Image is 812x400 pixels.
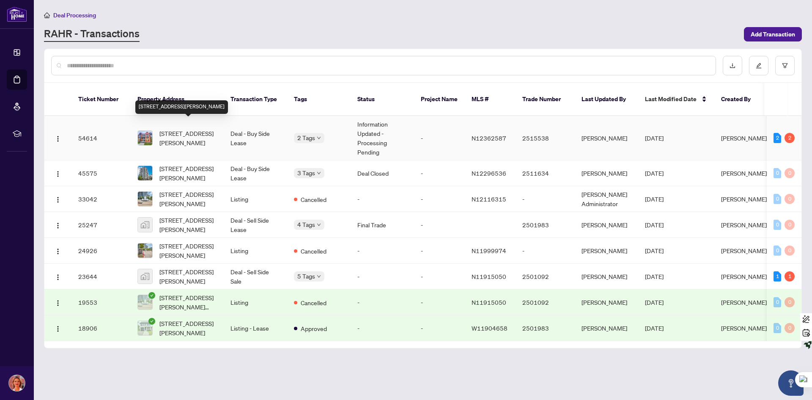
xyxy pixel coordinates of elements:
[148,318,155,325] span: check-circle
[774,271,781,281] div: 1
[51,218,65,232] button: Logo
[721,169,767,177] span: [PERSON_NAME]
[317,171,321,175] span: down
[516,186,575,212] td: -
[516,116,575,160] td: 2515538
[575,160,638,186] td: [PERSON_NAME]
[301,195,326,204] span: Cancelled
[51,192,65,206] button: Logo
[53,11,96,19] span: Deal Processing
[287,83,351,116] th: Tags
[71,116,131,160] td: 54614
[224,290,287,315] td: Listing
[645,221,664,229] span: [DATE]
[71,315,131,341] td: 18906
[297,133,315,143] span: 2 Tags
[414,315,465,341] td: -
[138,192,152,206] img: thumbnail-img
[301,246,326,256] span: Cancelled
[785,323,795,333] div: 0
[774,194,781,204] div: 0
[516,212,575,238] td: 2501983
[645,324,664,332] span: [DATE]
[516,264,575,290] td: 2501092
[721,221,767,229] span: [PERSON_NAME]
[785,168,795,178] div: 0
[575,315,638,341] td: [PERSON_NAME]
[638,83,714,116] th: Last Modified Date
[138,218,152,232] img: thumbnail-img
[472,298,506,306] span: N11915050
[159,129,217,147] span: [STREET_ADDRESS][PERSON_NAME]
[9,375,25,391] img: Profile Icon
[751,28,795,41] span: Add Transaction
[159,241,217,260] span: [STREET_ADDRESS][PERSON_NAME]
[575,186,638,212] td: [PERSON_NAME] Administrator
[351,212,414,238] td: Final Trade
[7,6,27,22] img: logo
[138,295,152,309] img: thumbnail-img
[351,238,414,264] td: -
[575,116,638,160] td: [PERSON_NAME]
[138,131,152,145] img: thumbnail-img
[516,83,575,116] th: Trade Number
[721,134,767,142] span: [PERSON_NAME]
[135,100,228,114] div: [STREET_ADDRESS][PERSON_NAME]
[51,131,65,145] button: Logo
[148,292,155,299] span: check-circle
[55,222,61,229] img: Logo
[785,194,795,204] div: 0
[317,274,321,279] span: down
[224,315,287,341] td: Listing - Lease
[774,246,781,256] div: 0
[714,83,765,116] th: Created By
[297,168,315,178] span: 3 Tags
[516,238,575,264] td: -
[351,160,414,186] td: Deal Closed
[645,134,664,142] span: [DATE]
[774,297,781,307] div: 0
[297,220,315,229] span: 4 Tags
[301,298,326,307] span: Cancelled
[465,83,516,116] th: MLS #
[351,83,414,116] th: Status
[44,27,140,42] a: RAHR - Transactions
[301,324,327,333] span: Approved
[224,186,287,212] td: Listing
[71,238,131,264] td: 24926
[721,247,767,254] span: [PERSON_NAME]
[785,297,795,307] div: 0
[778,370,804,396] button: Open asap
[472,134,506,142] span: N12362587
[159,267,217,286] span: [STREET_ADDRESS][PERSON_NAME]
[159,293,217,312] span: [STREET_ADDRESS][PERSON_NAME][PERSON_NAME]
[224,212,287,238] td: Deal - Sell Side Lease
[224,83,287,116] th: Transaction Type
[414,264,465,290] td: -
[414,238,465,264] td: -
[575,83,638,116] th: Last Updated By
[224,116,287,160] td: Deal - Buy Side Lease
[51,166,65,180] button: Logo
[744,27,802,41] button: Add Transaction
[317,223,321,227] span: down
[774,133,781,143] div: 2
[159,215,217,234] span: [STREET_ADDRESS][PERSON_NAME]
[785,220,795,230] div: 0
[645,273,664,280] span: [DATE]
[51,244,65,257] button: Logo
[55,326,61,332] img: Logo
[721,324,767,332] span: [PERSON_NAME]
[224,264,287,290] td: Deal - Sell Side Sale
[224,238,287,264] td: Listing
[55,171,61,177] img: Logo
[575,238,638,264] td: [PERSON_NAME]
[575,264,638,290] td: [PERSON_NAME]
[414,212,465,238] td: -
[55,274,61,281] img: Logo
[138,243,152,258] img: thumbnail-img
[785,271,795,281] div: 1
[224,160,287,186] td: Deal - Buy Side Lease
[721,298,767,306] span: [PERSON_NAME]
[55,248,61,255] img: Logo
